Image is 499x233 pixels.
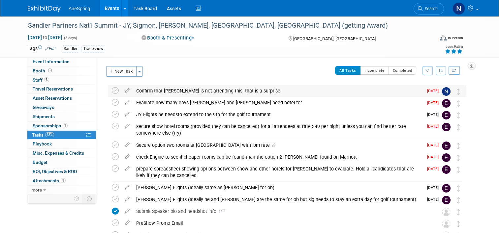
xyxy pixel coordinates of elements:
[27,149,96,158] a: Misc. Expenses & Credits
[27,158,96,167] a: Budget
[445,45,463,48] div: Event Rating
[133,206,429,217] div: Submit Speaker bio and headshot info
[121,142,133,148] a: edit
[83,194,96,203] td: Toggle Event Tabs
[121,100,133,106] a: edit
[139,35,197,41] button: Booth & Presenting
[33,77,49,83] span: Staff
[457,112,460,118] i: Move task
[33,169,77,174] span: ROI, Objectives & ROO
[427,100,442,105] span: [DATE]
[457,155,460,161] i: Move task
[442,87,451,96] img: Natalie Pyron
[121,208,133,214] a: edit
[45,132,54,137] span: 35%
[121,154,133,160] a: edit
[33,95,72,101] span: Asset Reservations
[427,155,442,159] span: [DATE]
[133,121,423,139] div: secure show hotel rooms (provided they can be cancelled) for all attendees at rate 349 per night ...
[133,194,423,205] div: [PERSON_NAME] Flights (Ideally he and [PERSON_NAME] are the same for ob but sig needs to stay an ...
[133,85,423,96] div: Confirm that [PERSON_NAME] is not attending this- that is a surprise
[33,141,52,146] span: Playbook
[442,123,451,131] img: erica arjona
[33,105,54,110] span: Giveaways
[133,109,423,120] div: JY Flights he needsto extend to the 9th for the golf tournament
[42,35,48,40] span: to
[28,35,62,40] span: [DATE] [DATE]
[26,20,426,32] div: Sandler Partners Nat'l Summit - JY, Sigmon, [PERSON_NAME], [GEOGRAPHIC_DATA], [GEOGRAPHIC_DATA] (...
[27,167,96,176] a: ROI, Objectives & ROO
[427,89,442,93] span: [DATE]
[31,187,42,193] span: more
[422,6,438,11] span: Search
[457,197,460,203] i: Move task
[33,114,55,119] span: Shipments
[27,94,96,103] a: Asset Reservations
[27,121,96,130] a: Sponsorships1
[69,6,90,11] span: AireSpring
[442,111,451,119] img: erica arjona
[44,77,49,82] span: 3
[427,124,442,129] span: [DATE]
[33,86,73,91] span: Travel Reservations
[27,57,96,66] a: Event Information
[442,184,451,193] img: erica arjona
[121,88,133,94] a: edit
[133,182,423,193] div: [PERSON_NAME] Flights (Ideally same as [PERSON_NAME] for ob)
[216,210,225,214] span: 1
[28,6,61,12] img: ExhibitDay
[457,124,460,130] i: Move task
[27,85,96,93] a: Travel Reservations
[427,112,442,117] span: [DATE]
[427,143,442,147] span: [DATE]
[442,142,451,150] img: erica arjona
[457,185,460,192] i: Move task
[33,123,68,128] span: Sponsorships
[33,150,84,156] span: Misc. Expenses & Credits
[457,221,460,227] i: Move task
[27,66,96,75] a: Booth
[440,35,447,40] img: Format-Inperson.png
[442,208,451,216] img: Unassigned
[63,36,77,40] span: (3 days)
[442,153,451,162] img: erica arjona
[442,220,451,228] img: Unassigned
[442,196,451,204] img: erica arjona
[121,196,133,202] a: edit
[399,34,463,44] div: Event Format
[27,103,96,112] a: Giveaways
[457,100,460,107] i: Move task
[47,68,53,73] span: Booth not reserved yet
[133,163,423,181] div: prepare spreadsheet showing options between show and other hotels for [PERSON_NAME] to evaluate. ...
[121,166,133,172] a: edit
[33,59,70,64] span: Event Information
[133,151,423,163] div: check Engine to see if cheaper rooms can be found than the option 2 [PERSON_NAME] found on Marriott
[133,218,429,229] div: PreShow Promo Email
[448,36,463,40] div: In-Person
[427,185,442,190] span: [DATE]
[62,45,79,52] div: Sandler
[33,160,47,165] span: Budget
[32,132,54,138] span: Tasks
[27,76,96,85] a: Staff3
[427,197,442,202] span: [DATE]
[45,46,56,51] a: Edit
[27,140,96,148] a: Playbook
[414,3,444,14] a: Search
[360,66,389,75] button: Incomplete
[106,66,137,77] button: New Task
[427,167,442,171] span: [DATE]
[442,99,451,108] img: erica arjona
[33,68,53,73] span: Booth
[335,66,360,75] button: All Tasks
[121,185,133,191] a: edit
[452,2,465,15] img: Natalie Pyron
[121,112,133,117] a: edit
[457,143,460,149] i: Move task
[61,178,66,183] span: 1
[121,220,133,226] a: edit
[293,36,376,41] span: [GEOGRAPHIC_DATA], [GEOGRAPHIC_DATA]
[457,209,460,215] i: Move task
[28,45,56,53] td: Tags
[442,165,451,174] img: erica arjona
